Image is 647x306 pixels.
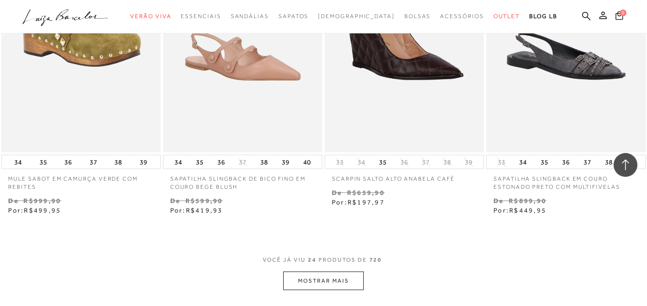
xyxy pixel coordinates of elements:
a: Scarpin Salto Alto Anabela Café [325,169,484,183]
button: 0 [613,10,626,23]
span: Acessórios [441,13,484,20]
span: 0 [620,10,626,16]
button: 37 [87,155,100,169]
a: categoryNavScreenReaderText [130,8,171,25]
small: R$599,90 [185,197,223,204]
a: noSubCategoriesText [318,8,395,25]
button: 39 [279,155,292,169]
button: 35 [193,155,206,169]
button: 39 [137,155,150,169]
small: De [493,197,503,204]
small: De [332,189,342,196]
a: categoryNavScreenReaderText [493,8,520,25]
button: 36 [62,155,75,169]
span: R$449,95 [509,206,546,214]
button: 38 [112,155,125,169]
button: 37 [236,158,249,167]
button: 37 [419,158,432,167]
span: [DEMOGRAPHIC_DATA] [318,13,395,20]
button: 34 [172,155,185,169]
span: Por: [332,198,385,206]
button: 38 [257,155,271,169]
small: De [170,197,180,204]
span: R$499,95 [24,206,61,214]
a: MULE SABOT EM CAMURÇA VERDE COM REBITES [1,169,161,191]
button: 38 [441,158,454,167]
a: categoryNavScreenReaderText [278,8,308,25]
button: 35 [538,155,551,169]
span: Essenciais [181,13,221,20]
button: 35 [376,155,390,169]
a: BLOG LB [529,8,557,25]
span: Por: [493,206,546,214]
a: categoryNavScreenReaderText [181,8,221,25]
span: VOCÊ JÁ VIU PRODUTOS DE [263,256,385,263]
button: 36 [215,155,228,169]
button: 36 [398,158,411,167]
button: 37 [581,155,594,169]
button: 34 [355,158,368,167]
span: R$419,93 [186,206,223,214]
span: R$197,97 [348,198,385,206]
span: Por: [9,206,62,214]
span: Sapatos [278,13,308,20]
button: 33 [495,158,508,167]
a: SAPATILHA SLINGBACK EM COURO ESTONADO PRETO COM MULTIFIVELAS [486,169,646,191]
span: 720 [370,256,382,263]
span: Outlet [493,13,520,20]
span: Por: [170,206,223,214]
button: 38 [602,155,616,169]
button: 39 [462,158,475,167]
button: 34 [11,155,25,169]
span: Sandálias [231,13,269,20]
small: R$659,90 [347,189,385,196]
button: MOSTRAR MAIS [283,272,363,290]
a: categoryNavScreenReaderText [441,8,484,25]
span: 24 [308,256,317,263]
button: 33 [333,158,347,167]
button: 40 [300,155,314,169]
button: 35 [37,155,50,169]
small: R$999,90 [23,197,61,204]
button: 34 [516,155,530,169]
a: categoryNavScreenReaderText [404,8,431,25]
span: Bolsas [404,13,431,20]
a: SAPATILHA SLINGBACK DE BICO FINO EM COURO BEGE BLUSH [163,169,322,191]
small: R$899,90 [509,197,546,204]
span: BLOG LB [529,13,557,20]
small: De [9,197,19,204]
button: 36 [559,155,573,169]
a: categoryNavScreenReaderText [231,8,269,25]
span: Verão Viva [130,13,171,20]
